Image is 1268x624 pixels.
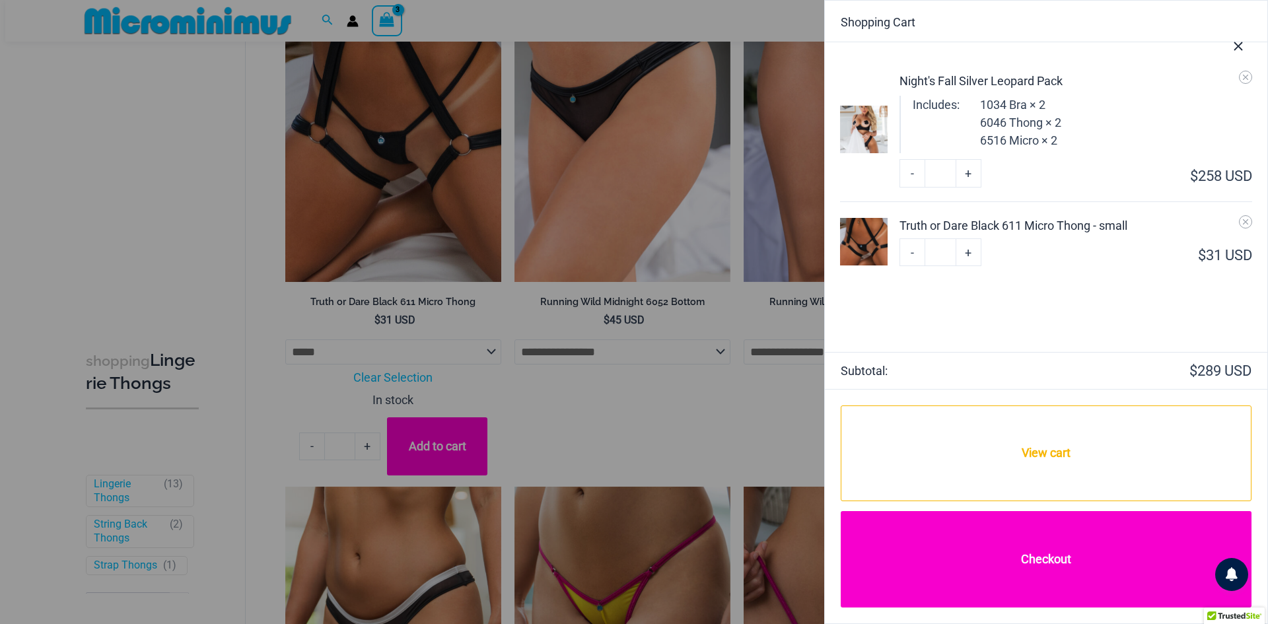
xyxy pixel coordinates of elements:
bdi: 258 USD [1190,168,1252,184]
img: Nights Fall Silver Leopard 1036 Bra 6046 Thong 09v2 [840,106,888,153]
a: View cart [841,405,1251,501]
a: - [899,238,925,266]
strong: Subtotal: [841,361,1044,381]
a: + [956,159,981,187]
dt: Includes: [913,96,960,117]
span: $ [1189,363,1197,379]
span: $ [1198,247,1206,263]
span: $ [1190,168,1198,184]
button: Close Cart Drawer [1209,12,1267,77]
a: Truth or Dare Black 611 Micro Thong - small [899,217,1251,234]
div: Shopping Cart [841,17,1251,28]
a: + [956,238,981,266]
a: - [899,159,925,187]
input: Product quantity [925,159,956,187]
input: Product quantity [925,238,956,266]
a: Night's Fall Silver Leopard Pack [899,72,1251,90]
a: Remove Night's Fall Silver Leopard Pack from cart [1239,71,1252,84]
bdi: 289 USD [1189,363,1251,379]
p: 1034 Bra × 2 6046 Thong × 2 6516 Micro × 2 [980,96,1061,149]
a: Checkout [841,511,1251,607]
bdi: 31 USD [1198,247,1252,263]
a: Remove Truth or Dare Black 611 Micro Thong - small from cart [1239,215,1252,228]
img: Truth or Dare Black Micro 02 [840,218,888,265]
